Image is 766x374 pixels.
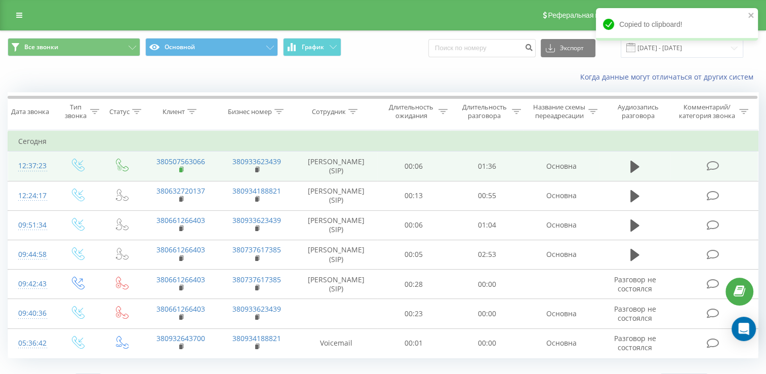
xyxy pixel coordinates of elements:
[377,299,451,328] td: 00:23
[24,43,58,51] span: Все звонки
[748,11,755,21] button: close
[109,107,130,116] div: Статус
[156,186,205,196] a: 380632720137
[232,275,281,284] a: 380737617385
[145,38,278,56] button: Основной
[156,215,205,225] a: 380661266403
[295,210,377,240] td: [PERSON_NAME] (SIP)
[228,107,272,116] div: Бизнес номер
[232,245,281,254] a: 380737617385
[609,103,668,120] div: Аудиозапись разговора
[232,333,281,343] a: 380934188821
[232,157,281,166] a: 380933623439
[533,103,586,120] div: Название схемы переадресации
[295,152,377,181] td: [PERSON_NAME] (SIP)
[614,304,656,323] span: Разговор не состоялся
[18,186,45,206] div: 12:24:17
[377,210,451,240] td: 00:06
[11,107,49,116] div: Дата звонка
[295,240,377,269] td: [PERSON_NAME] (SIP)
[377,328,451,358] td: 00:01
[232,186,281,196] a: 380934188821
[428,39,536,57] input: Поиск по номеру
[614,333,656,352] span: Разговор не состоялся
[377,152,451,181] td: 00:06
[156,304,205,314] a: 380661266403
[523,152,599,181] td: Основна
[523,181,599,210] td: Основна
[295,181,377,210] td: [PERSON_NAME] (SIP)
[156,275,205,284] a: 380661266403
[459,103,509,120] div: Длительность разговора
[450,210,523,240] td: 01:04
[283,38,341,56] button: График
[614,275,656,293] span: Разговор не состоялся
[450,328,523,358] td: 00:00
[156,245,205,254] a: 380661266403
[596,8,758,41] div: Copied to clipboard!
[18,304,45,323] div: 09:40:36
[8,38,140,56] button: Все звонки
[677,103,737,120] div: Комментарий/категория звонка
[450,270,523,299] td: 00:00
[377,240,451,269] td: 00:05
[450,152,523,181] td: 01:36
[541,39,595,57] button: Экспорт
[450,299,523,328] td: 00:00
[523,210,599,240] td: Основна
[156,333,205,343] a: 380932643700
[302,44,324,51] span: График
[232,215,281,225] a: 380933623439
[295,328,377,358] td: Voicemail
[523,299,599,328] td: Основна
[295,270,377,299] td: [PERSON_NAME] (SIP)
[312,107,346,116] div: Сотрудник
[18,274,45,294] div: 09:42:43
[163,107,185,116] div: Клиент
[156,157,205,166] a: 380507563066
[377,181,451,210] td: 00:13
[732,317,756,341] div: Open Intercom Messenger
[18,245,45,265] div: 09:44:58
[18,333,45,353] div: 05:36:42
[18,156,45,176] div: 12:37:23
[523,328,599,358] td: Основна
[523,240,599,269] td: Основна
[64,103,88,120] div: Тип звонка
[580,72,758,82] a: Когда данные могут отличаться от других систем
[548,11,631,19] span: Реферальная программа
[450,181,523,210] td: 00:55
[386,103,436,120] div: Длительность ожидания
[377,270,451,299] td: 00:28
[450,240,523,269] td: 02:53
[8,131,758,152] td: Сегодня
[18,215,45,235] div: 09:51:34
[232,304,281,314] a: 380933623439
